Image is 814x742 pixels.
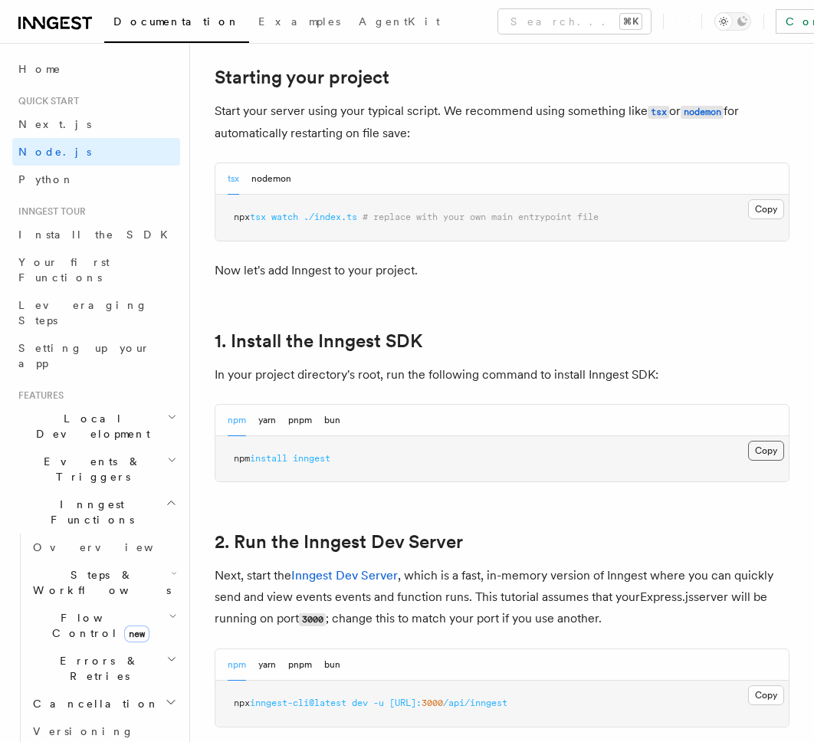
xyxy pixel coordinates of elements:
button: Flow Controlnew [27,604,180,647]
p: In your project directory's root, run the following command to install Inngest SDK: [215,364,789,386]
span: ./index.ts [304,212,357,222]
span: Features [12,389,64,402]
button: npm [228,649,246,681]
a: Inngest Dev Server [291,568,398,583]
span: Leveraging Steps [18,299,148,327]
a: tsx [648,103,669,118]
button: bun [324,405,340,436]
span: npx [234,212,250,222]
span: Inngest Functions [12,497,166,527]
span: dev [352,698,368,708]
span: Local Development [12,411,167,442]
span: Errors & Retries [27,653,166,684]
span: -u [373,698,384,708]
a: Documentation [104,5,249,43]
button: yarn [258,649,276,681]
button: Toggle dark mode [714,12,751,31]
button: npm [228,405,246,436]
p: Start your server using your typical script. We recommend using something like or for automatical... [215,100,789,144]
a: Home [12,55,180,83]
code: tsx [648,106,669,119]
span: 3000 [422,698,443,708]
span: /api/inngest [443,698,507,708]
button: nodemon [251,163,291,195]
span: Quick start [12,95,79,107]
button: Copy [748,441,784,461]
a: Your first Functions [12,248,180,291]
button: Local Development [12,405,180,448]
span: npm [234,453,250,464]
p: Now let's add Inngest to your project. [215,260,789,281]
button: Errors & Retries [27,647,180,690]
button: tsx [228,163,239,195]
span: AgentKit [359,15,440,28]
button: pnpm [288,405,312,436]
p: Next, start the , which is a fast, in-memory version of Inngest where you can quickly send and vi... [215,565,789,630]
button: Search...⌘K [498,9,651,34]
a: AgentKit [350,5,449,41]
button: Steps & Workflows [27,561,180,604]
a: Starting your project [215,67,389,88]
span: new [124,625,149,642]
span: Overview [33,541,191,553]
span: Cancellation [27,696,159,711]
span: Install the SDK [18,228,177,241]
a: 2. Run the Inngest Dev Server [215,531,463,553]
button: Events & Triggers [12,448,180,491]
span: Inngest tour [12,205,86,218]
span: npx [234,698,250,708]
button: Inngest Functions [12,491,180,534]
a: Node.js [12,138,180,166]
button: pnpm [288,649,312,681]
span: Your first Functions [18,256,110,284]
span: Node.js [18,146,91,158]
button: Copy [748,685,784,705]
button: Cancellation [27,690,180,717]
code: 3000 [299,613,326,626]
a: Setting up your app [12,334,180,377]
span: Python [18,173,74,185]
button: Copy [748,199,784,219]
a: Overview [27,534,180,561]
span: Documentation [113,15,240,28]
span: watch [271,212,298,222]
span: Versioning [33,725,134,737]
a: 1. Install the Inngest SDK [215,330,422,352]
span: inngest [293,453,330,464]
button: bun [324,649,340,681]
span: Steps & Workflows [27,567,171,598]
span: Setting up your app [18,342,150,369]
span: Next.js [18,118,91,130]
a: Leveraging Steps [12,291,180,334]
a: Install the SDK [12,221,180,248]
a: nodemon [681,103,724,118]
span: # replace with your own main entrypoint file [363,212,599,222]
span: tsx [250,212,266,222]
span: install [250,453,287,464]
span: Home [18,61,61,77]
span: inngest-cli@latest [250,698,346,708]
code: nodemon [681,106,724,119]
span: [URL]: [389,698,422,708]
span: Flow Control [27,610,169,641]
button: yarn [258,405,276,436]
a: Python [12,166,180,193]
a: Next.js [12,110,180,138]
a: Examples [249,5,350,41]
kbd: ⌘K [620,14,642,29]
span: Examples [258,15,340,28]
span: Events & Triggers [12,454,167,484]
